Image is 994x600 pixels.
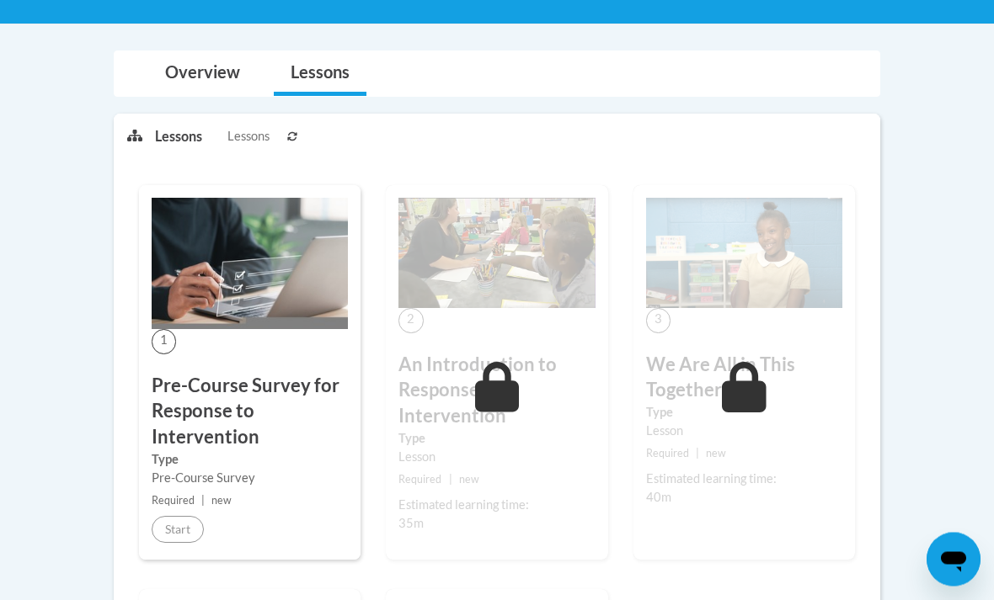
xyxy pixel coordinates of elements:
div: Pre-Course Survey [152,470,348,488]
label: Type [152,451,348,470]
span: 40m [646,491,671,505]
label: Type [398,430,595,449]
span: new [211,495,232,507]
label: Type [646,404,842,422]
h3: We Are All in This Together [646,353,842,405]
span: Required [152,495,195,507]
span: | [201,495,205,507]
span: | [449,474,452,486]
img: Course Image [152,199,348,330]
a: Lessons [274,52,366,97]
img: Course Image [646,199,842,309]
span: new [706,448,726,460]
span: Required [646,448,689,460]
div: Lesson [398,449,595,467]
span: | [696,448,699,460]
h3: Pre-Course Survey for Response to Intervention [152,374,348,451]
iframe: Button to launch messaging window [927,533,981,587]
span: 2 [398,309,423,333]
span: 3 [646,309,671,333]
h3: An Introduction to Response to Intervention [398,353,595,430]
button: Start [152,517,204,544]
p: Lessons [155,128,202,146]
span: Required [398,474,441,486]
span: 35m [398,517,424,531]
div: Estimated learning time: [398,496,595,515]
a: Overview [148,52,257,97]
img: Course Image [398,199,595,309]
span: new [459,474,479,486]
div: Lesson [646,422,842,441]
span: Lessons [227,128,270,146]
span: 1 [152,330,176,354]
div: Estimated learning time: [646,470,842,489]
